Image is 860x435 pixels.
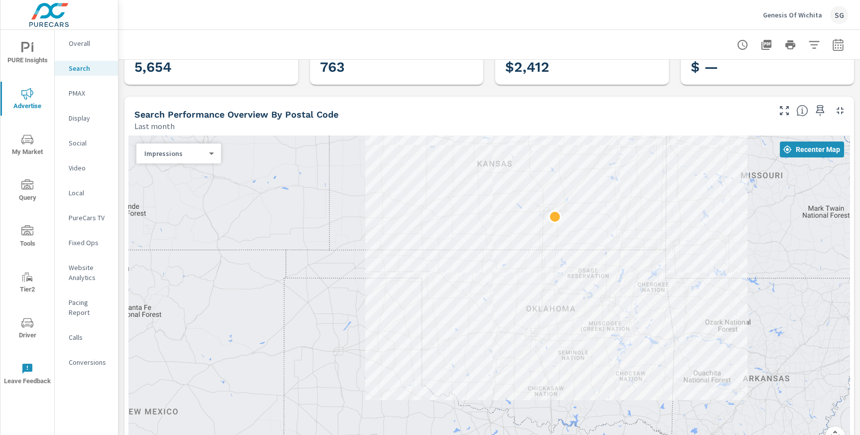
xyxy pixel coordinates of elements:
[69,238,110,248] p: Fixed Ops
[55,355,118,370] div: Conversions
[134,109,338,120] h5: Search Performance Overview By Postal Code
[69,357,110,367] p: Conversions
[780,142,844,157] button: Recenter Map
[69,297,110,317] p: Pacing Report
[134,120,175,132] p: Last month
[69,138,110,148] p: Social
[69,263,110,283] p: Website Analytics
[756,35,776,55] button: "Export Report to PDF"
[55,185,118,200] div: Local
[55,36,118,51] div: Overall
[69,63,110,73] p: Search
[505,59,659,76] h3: $2,412
[55,235,118,250] div: Fixed Ops
[55,210,118,225] div: PureCars TV
[3,88,51,112] span: Advertise
[134,59,288,76] h3: 5,654
[3,225,51,250] span: Tools
[69,213,110,223] p: PureCars TV
[69,88,110,98] p: PMAX
[0,30,54,397] div: nav menu
[69,163,110,173] p: Video
[144,149,205,158] p: Impressions
[3,317,51,341] span: Driver
[55,295,118,320] div: Pacing Report
[812,103,828,119] span: Save this to your personalized report
[69,38,110,48] p: Overall
[136,149,213,158] div: Impressions
[69,332,110,342] p: Calls
[828,35,848,55] button: Select Date Range
[3,134,51,158] span: My Market
[55,160,118,175] div: Video
[796,105,808,117] span: Understand Search performance data by postal code. Individual postal codes can be selected and ex...
[3,179,51,204] span: Query
[691,59,845,76] h3: $ —
[55,260,118,285] div: Website Analytics
[830,6,848,24] div: SG
[3,271,51,295] span: Tier2
[55,61,118,76] div: Search
[780,35,800,55] button: Print Report
[784,145,840,154] span: Recenter Map
[55,111,118,126] div: Display
[3,42,51,66] span: PURE Insights
[320,59,474,76] h3: 763
[55,136,118,150] div: Social
[763,10,822,19] p: Genesis Of Wichita
[3,363,51,387] span: Leave Feedback
[776,103,792,119] button: Make Fullscreen
[804,35,824,55] button: Apply Filters
[55,86,118,101] div: PMAX
[69,113,110,123] p: Display
[69,188,110,198] p: Local
[832,103,848,119] button: Minimize Widget
[55,330,118,345] div: Calls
